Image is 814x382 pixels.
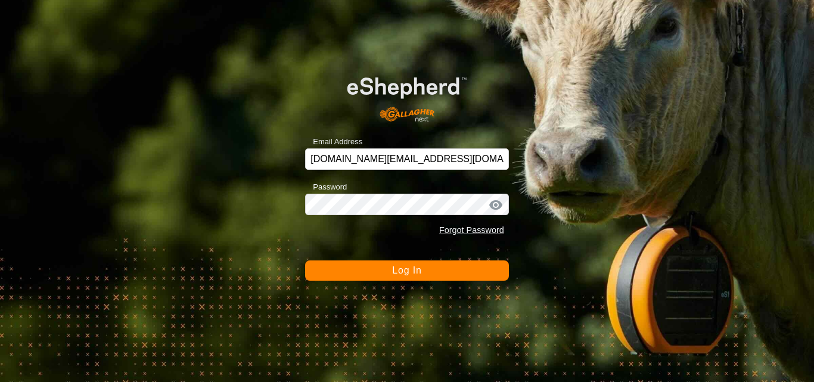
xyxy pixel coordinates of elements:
[305,181,347,193] label: Password
[439,225,504,235] a: Forgot Password
[392,265,421,275] span: Log In
[305,148,509,170] input: Email Address
[325,60,488,129] img: E-shepherd Logo
[305,260,509,281] button: Log In
[305,136,362,148] label: Email Address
